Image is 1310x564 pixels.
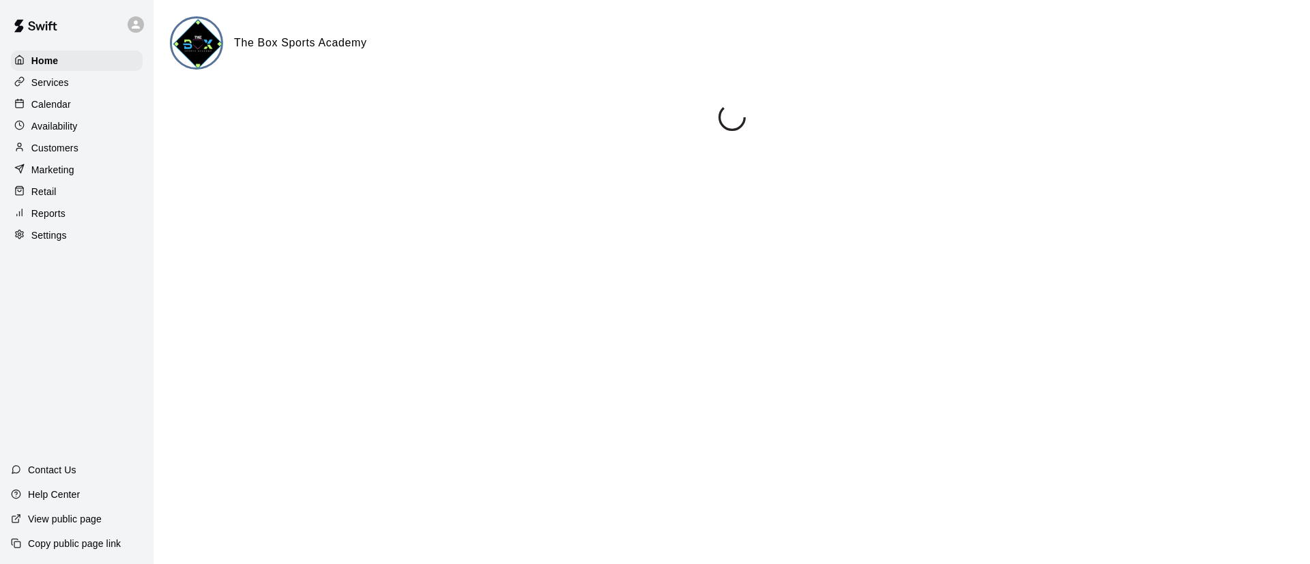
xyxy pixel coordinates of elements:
a: Services [11,72,143,93]
a: Home [11,50,143,71]
p: Reports [31,207,65,220]
a: Calendar [11,94,143,115]
p: Marketing [31,163,74,177]
a: Settings [11,225,143,246]
p: Contact Us [28,463,76,477]
a: Availability [11,116,143,136]
p: Help Center [28,488,80,501]
p: Services [31,76,69,89]
h6: The Box Sports Academy [234,34,367,52]
p: Availability [31,119,78,133]
p: Settings [31,228,67,242]
p: Copy public page link [28,537,121,550]
p: View public page [28,512,102,526]
a: Customers [11,138,143,158]
img: The Box Sports Academy logo [172,18,223,70]
p: Customers [31,141,78,155]
a: Retail [11,181,143,202]
p: Calendar [31,98,71,111]
p: Home [31,54,59,68]
a: Reports [11,203,143,224]
p: Retail [31,185,57,198]
a: Marketing [11,160,143,180]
